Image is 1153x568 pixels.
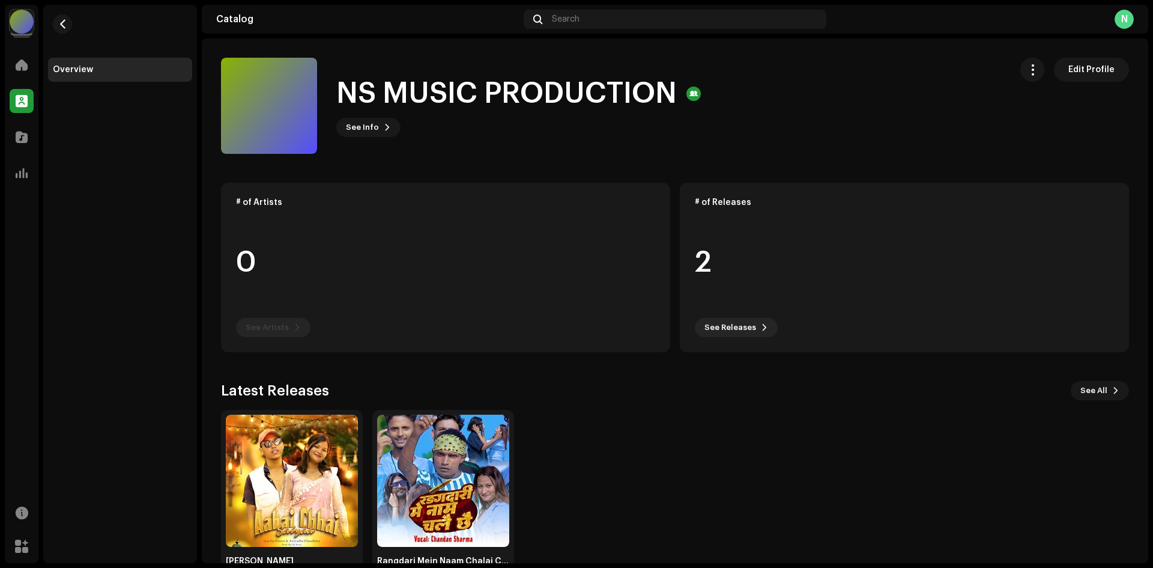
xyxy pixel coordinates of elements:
span: See Info [346,115,379,139]
div: Catalog [216,14,519,24]
button: See All [1071,381,1129,400]
img: d14152a5-f980-49fb-aa02-b2ddce947a28 [226,415,358,547]
div: # of Releases [695,198,1114,207]
span: See All [1080,379,1107,403]
button: Edit Profile [1054,58,1129,82]
span: Edit Profile [1068,58,1115,82]
button: See Info [336,118,401,137]
img: 32c74ade-a3af-421d-99f6-a89701c80524 [377,415,509,547]
div: [PERSON_NAME] [226,557,358,566]
h1: NS MUSIC PRODUCTION [336,75,677,113]
re-o-card-data: # of Releases [680,183,1129,352]
div: Overview [53,65,93,75]
div: Rangdari Mein Naam Chalai Chhai [377,557,509,566]
re-m-nav-item: Overview [48,58,192,82]
span: Search [552,14,580,24]
re-o-card-data: # of Artists [221,183,670,352]
div: N [1115,10,1134,29]
h3: Latest Releases [221,381,329,400]
button: See Releases [695,318,778,337]
span: See Releases [704,316,756,340]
